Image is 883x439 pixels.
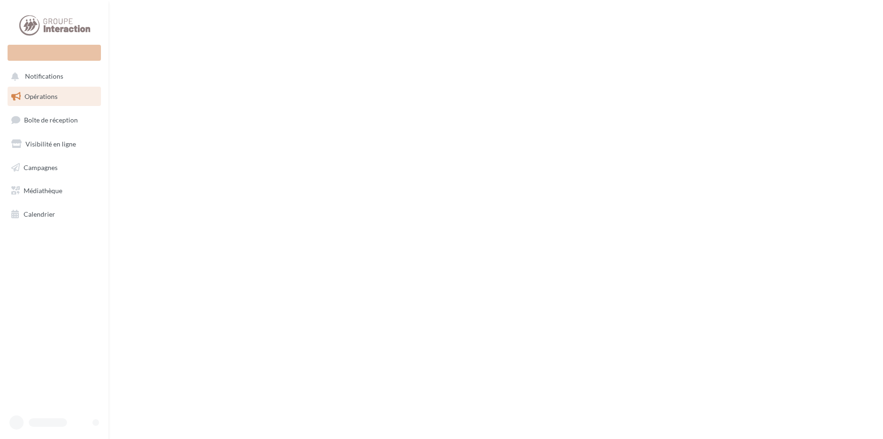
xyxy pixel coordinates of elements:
[24,187,62,195] span: Médiathèque
[6,204,103,224] a: Calendrier
[6,110,103,130] a: Boîte de réception
[25,140,76,148] span: Visibilité en ligne
[6,181,103,201] a: Médiathèque
[24,210,55,218] span: Calendrier
[24,116,78,124] span: Boîte de réception
[8,45,101,61] div: Nouvelle campagne
[25,92,58,100] span: Opérations
[25,73,63,81] span: Notifications
[24,163,58,171] span: Campagnes
[6,134,103,154] a: Visibilité en ligne
[6,158,103,178] a: Campagnes
[6,87,103,106] a: Opérations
